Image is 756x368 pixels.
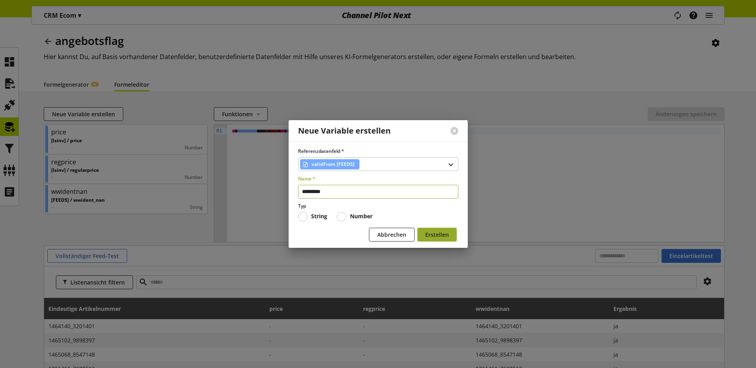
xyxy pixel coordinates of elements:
[350,212,372,220] b: Number
[298,126,391,136] div: Neue Variable erstellen
[311,160,354,169] span: validFrom [FEED5]
[298,148,458,155] label: Referenzdatenfeld *
[298,203,458,210] label: Typ
[417,228,457,242] button: Erstellen
[425,230,449,239] span: Erstellen
[377,230,406,239] span: Abbrechen
[298,175,315,182] span: Name *
[369,228,415,242] button: Abbrechen
[311,212,327,220] b: String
